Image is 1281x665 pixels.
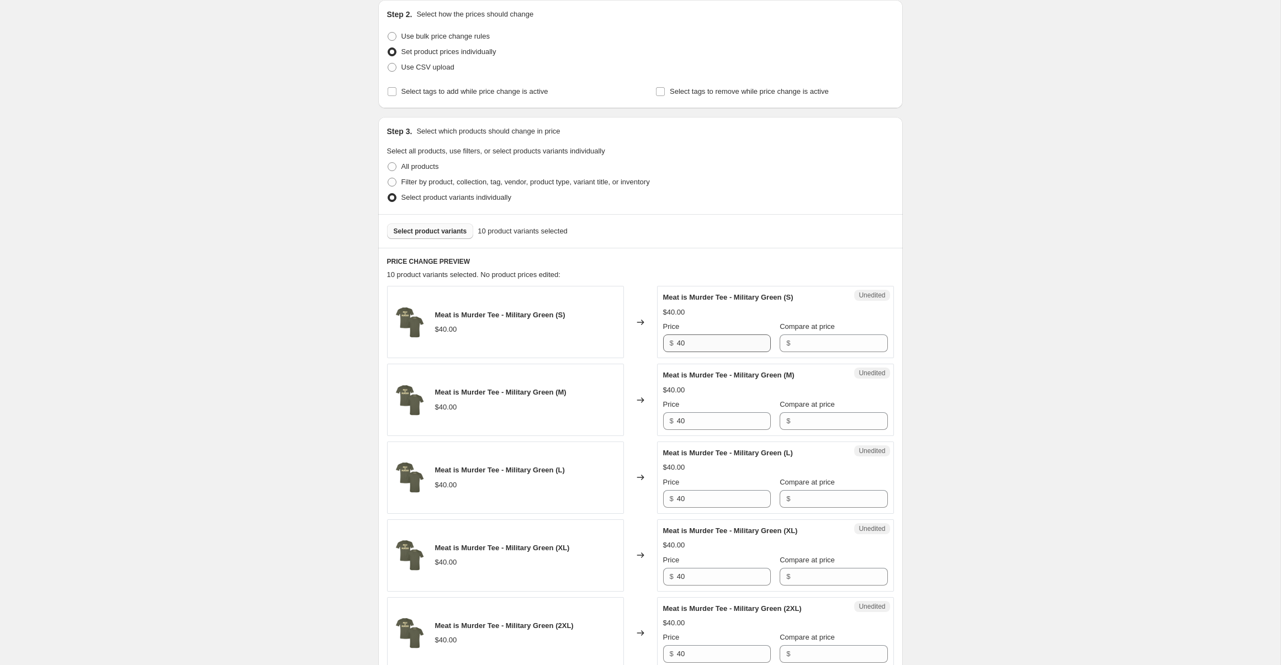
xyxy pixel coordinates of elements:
[663,604,802,613] span: Meat is Murder Tee - Military Green (2XL)
[786,417,790,425] span: $
[401,47,496,56] span: Set product prices individually
[387,270,560,279] span: 10 product variants selected. No product prices edited:
[435,544,570,552] span: Meat is Murder Tee - Military Green (XL)
[663,322,680,331] span: Price
[416,126,560,137] p: Select which products should change in price
[670,339,674,347] span: $
[663,462,685,473] div: $40.00
[401,87,548,95] span: Select tags to add while price change is active
[387,257,894,266] h6: PRICE CHANGE PREVIEW
[663,307,685,318] div: $40.00
[663,618,685,629] div: $40.00
[780,322,835,331] span: Compare at price
[780,400,835,408] span: Compare at price
[670,494,674,503] span: $
[401,178,650,186] span: Filter by product, collection, tag, vendor, product type, variant title, or inventory
[435,557,457,568] div: $40.00
[435,324,457,335] div: $40.00
[416,9,533,20] p: Select how the prices should change
[780,633,835,641] span: Compare at price
[780,556,835,564] span: Compare at price
[663,526,798,535] span: Meat is Murder Tee - Military Green (XL)
[786,650,790,658] span: $
[393,461,426,494] img: MORRISSEY_MIM_TEE_2048x2048_b31ddf89-a11c-4568-9299-0f08a8186801_80x.webp
[435,635,457,646] div: $40.00
[859,524,885,533] span: Unedited
[387,224,474,239] button: Select product variants
[670,650,674,658] span: $
[393,539,426,572] img: MORRISSEY_MIM_TEE_2048x2048_b31ddf89-a11c-4568-9299-0f08a8186801_80x.webp
[786,339,790,347] span: $
[435,311,565,319] span: Meat is Murder Tee - Military Green (S)
[663,400,680,408] span: Price
[780,478,835,486] span: Compare at price
[393,384,426,417] img: MORRISSEY_MIM_TEE_2048x2048_b31ddf89-a11c-4568-9299-0f08a8186801_80x.webp
[786,494,790,503] span: $
[786,572,790,581] span: $
[859,369,885,377] span: Unedited
[663,385,685,396] div: $40.00
[478,226,568,237] span: 10 product variants selected
[670,572,674,581] span: $
[859,291,885,300] span: Unedited
[663,371,795,379] span: Meat is Murder Tee - Military Green (M)
[387,147,605,155] span: Select all products, use filters, or select products variants individually
[859,602,885,611] span: Unedited
[663,449,793,457] span: Meat is Murder Tee - Military Green (L)
[663,633,680,641] span: Price
[401,162,439,171] span: All products
[435,621,574,630] span: Meat is Murder Tee - Military Green (2XL)
[670,417,674,425] span: $
[394,227,467,236] span: Select product variants
[663,556,680,564] span: Price
[387,9,412,20] h2: Step 2.
[435,466,565,474] span: Meat is Murder Tee - Military Green (L)
[663,478,680,486] span: Price
[435,480,457,491] div: $40.00
[670,87,829,95] span: Select tags to remove while price change is active
[859,446,885,455] span: Unedited
[663,293,793,301] span: Meat is Murder Tee - Military Green (S)
[401,63,454,71] span: Use CSV upload
[401,32,490,40] span: Use bulk price change rules
[387,126,412,137] h2: Step 3.
[663,540,685,551] div: $40.00
[435,402,457,413] div: $40.00
[401,193,511,201] span: Select product variants individually
[393,306,426,339] img: MORRISSEY_MIM_TEE_2048x2048_b31ddf89-a11c-4568-9299-0f08a8186801_80x.webp
[393,616,426,650] img: MORRISSEY_MIM_TEE_2048x2048_b31ddf89-a11c-4568-9299-0f08a8186801_80x.webp
[435,388,567,396] span: Meat is Murder Tee - Military Green (M)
